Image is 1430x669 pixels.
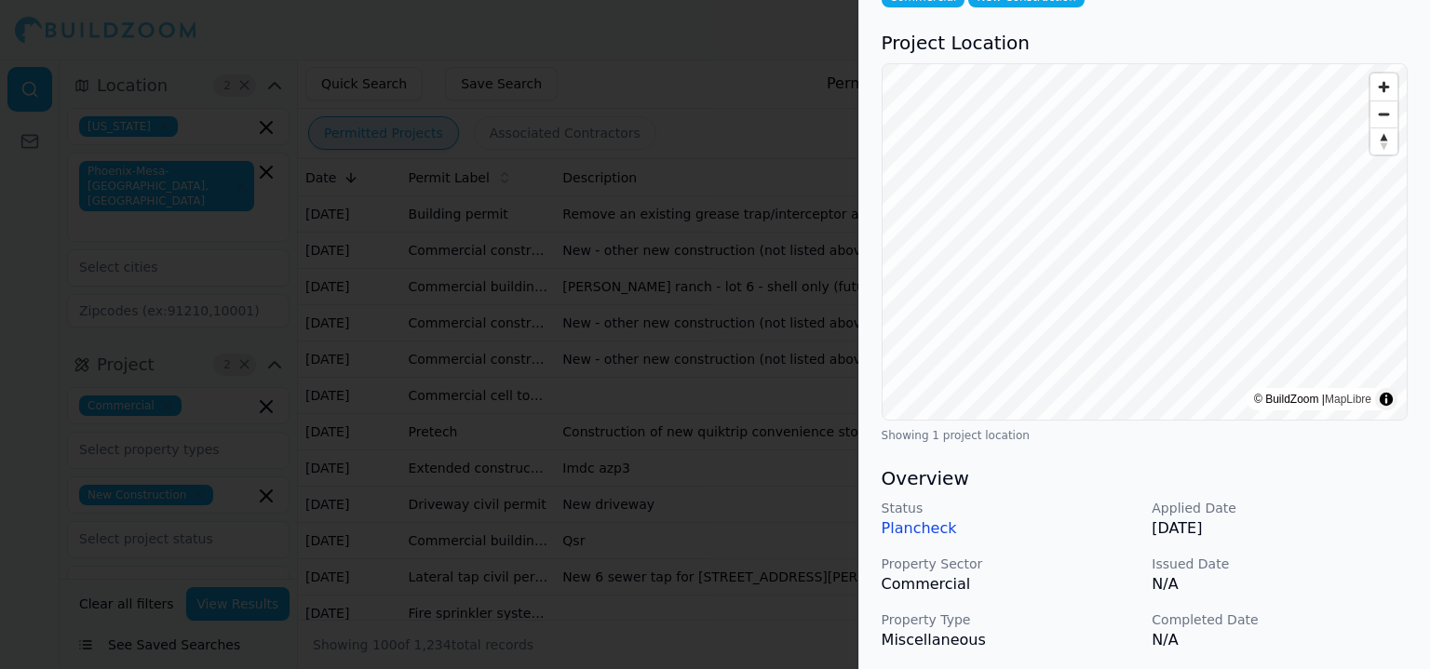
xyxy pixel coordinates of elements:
p: Property Type [882,610,1138,629]
p: Status [882,499,1138,517]
h3: Overview [882,465,1408,491]
p: N/A [1152,573,1408,595]
canvas: Map [883,64,1408,420]
p: Commercial [882,573,1138,595]
p: Applied Date [1152,499,1408,517]
div: © BuildZoom | [1254,390,1371,408]
p: Completed Date [1152,610,1408,629]
h3: Project Location [882,30,1408,56]
button: Reset bearing to north [1370,127,1397,154]
button: Zoom out [1370,100,1397,127]
p: [DATE] [1152,517,1408,540]
p: Issued Date [1152,555,1408,573]
p: N/A [1152,629,1408,651]
summary: Toggle attribution [1375,388,1397,410]
p: Plancheck [882,517,1138,540]
a: MapLibre [1325,393,1371,406]
p: Miscellaneous [882,629,1138,651]
button: Zoom in [1370,74,1397,100]
p: Property Sector [882,555,1138,573]
div: Showing 1 project location [882,428,1408,443]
